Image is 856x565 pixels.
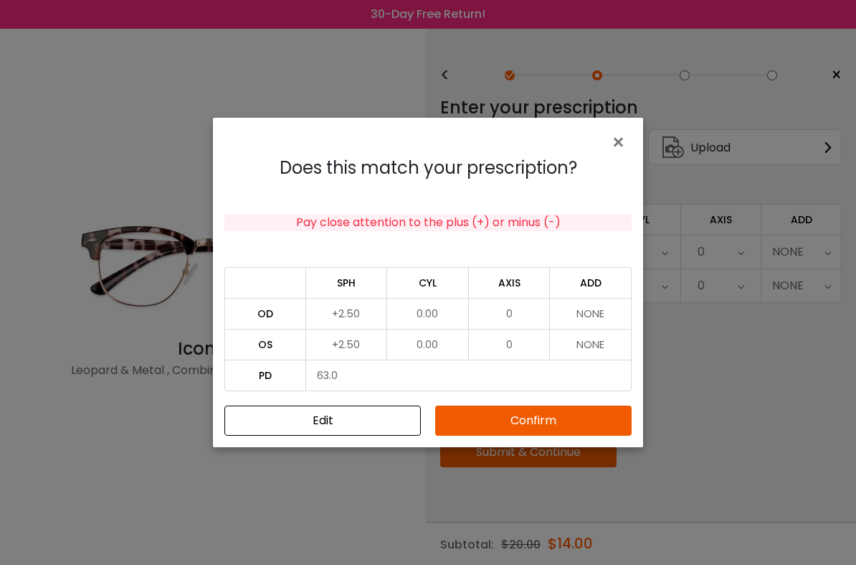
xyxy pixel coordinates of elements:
span: × [611,127,632,158]
button: Confirm [435,406,632,436]
td: 0.00 [387,298,469,329]
td: NONE [550,298,632,329]
td: AXIS [469,267,551,298]
div: Pay close attention to the plus (+) or minus (-) [224,214,632,231]
td: 0.00 [387,329,469,360]
h4: Does this match your prescription? [224,158,632,179]
td: ADD [550,267,632,298]
button: Close [611,129,632,154]
td: 0 [469,329,551,360]
td: 0 [469,298,551,329]
td: NONE [550,329,632,360]
td: 63.0 [306,360,632,391]
td: CYL [387,267,469,298]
